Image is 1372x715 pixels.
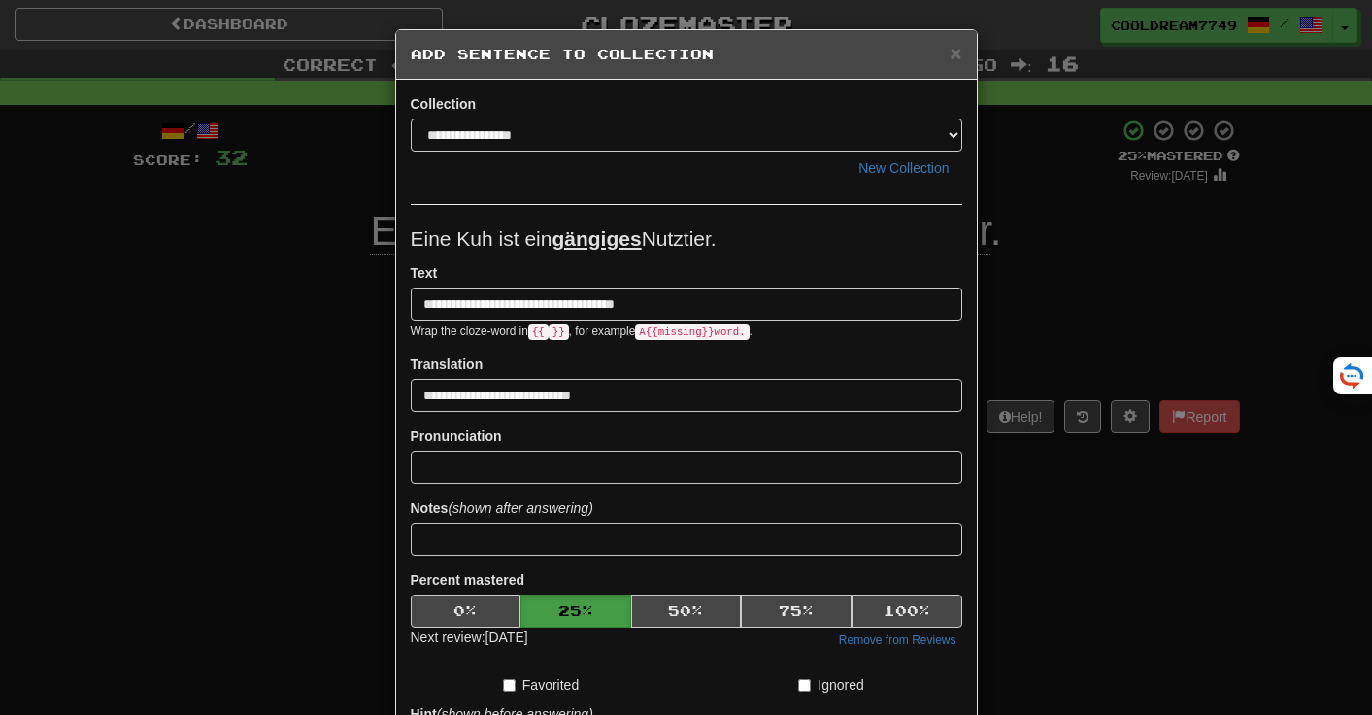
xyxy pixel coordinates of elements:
small: Wrap the cloze-word in , for example . [411,324,753,338]
button: 75% [741,595,852,628]
input: Ignored [798,679,811,692]
label: Pronunciation [411,426,502,446]
div: Percent mastered [411,595,962,628]
button: Remove from Reviews [833,630,962,651]
input: Favorited [503,679,516,692]
div: Next review: [DATE] [411,628,528,651]
p: Eine Kuh ist ein Nutztier. [411,224,962,254]
button: Close [950,43,961,63]
label: Ignored [798,675,863,695]
label: Collection [411,94,477,114]
code: A {{ missing }} word. [635,324,749,340]
em: (shown after answering) [448,500,592,516]
label: Translation [411,355,484,374]
label: Text [411,263,438,283]
label: Favorited [503,675,579,695]
u: gängiges [552,227,641,250]
code: }} [549,324,569,340]
button: New Collection [846,152,961,185]
button: 0% [411,595,521,628]
span: × [950,42,961,64]
label: Percent mastered [411,570,525,590]
button: 50% [631,595,742,628]
button: 25% [520,595,631,628]
label: Notes [411,498,593,518]
button: 100% [852,595,962,628]
code: {{ [528,324,549,340]
h5: Add Sentence to Collection [411,45,962,64]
